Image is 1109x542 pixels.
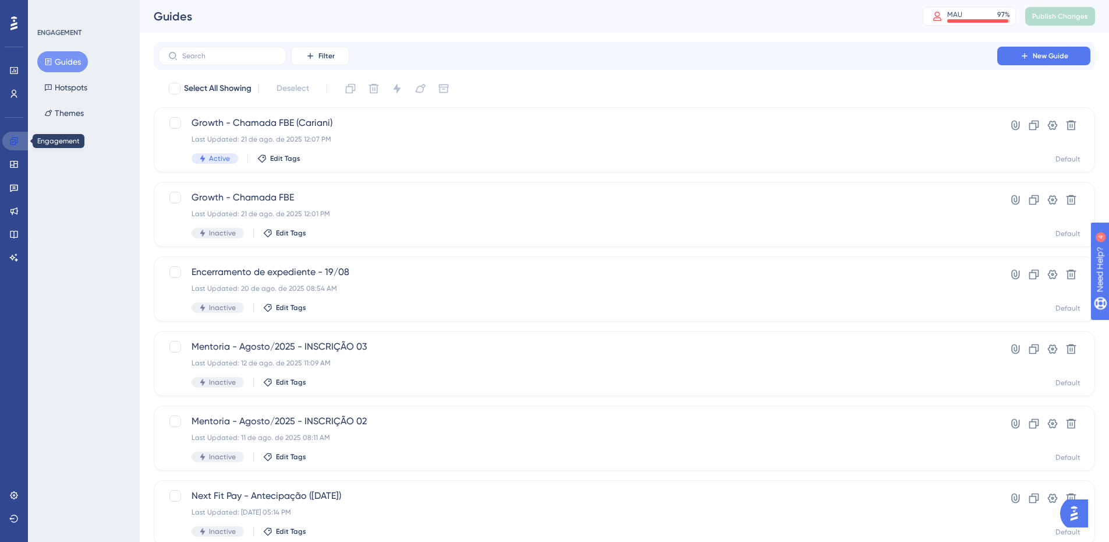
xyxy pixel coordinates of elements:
[192,489,964,503] span: Next Fit Pay - Antecipação ([DATE])
[209,527,236,536] span: Inactive
[1032,12,1088,21] span: Publish Changes
[270,154,300,163] span: Edit Tags
[192,358,964,368] div: Last Updated: 12 de ago. de 2025 11:09 AM
[318,51,335,61] span: Filter
[263,452,306,462] button: Edit Tags
[192,209,964,219] div: Last Updated: 21 de ago. de 2025 12:01 PM
[192,340,964,354] span: Mentoria - Agosto/2025 - INSCRIÇÃO 03
[192,116,964,130] span: Growth - Chamada FBE (Cariani)
[276,452,306,462] span: Edit Tags
[1055,154,1080,164] div: Default
[209,154,230,163] span: Active
[1055,229,1080,238] div: Default
[277,82,309,96] span: Deselect
[997,10,1010,19] div: 97 %
[37,51,88,72] button: Guides
[257,154,300,163] button: Edit Tags
[192,265,964,279] span: Encerramento de expediente - 19/08
[192,433,964,442] div: Last Updated: 11 de ago. de 2025 08:11 AM
[209,303,236,312] span: Inactive
[266,78,320,99] button: Deselect
[81,6,84,15] div: 4
[276,228,306,238] span: Edit Tags
[947,10,962,19] div: MAU
[1055,378,1080,388] div: Default
[276,527,306,536] span: Edit Tags
[263,527,306,536] button: Edit Tags
[263,378,306,387] button: Edit Tags
[997,47,1090,65] button: New Guide
[27,3,73,17] span: Need Help?
[37,28,82,37] div: ENGAGEMENT
[1055,304,1080,313] div: Default
[276,378,306,387] span: Edit Tags
[192,414,964,428] span: Mentoria - Agosto/2025 - INSCRIÇÃO 02
[37,77,94,98] button: Hotspots
[1060,496,1095,531] iframe: UserGuiding AI Assistant Launcher
[192,135,964,144] div: Last Updated: 21 de ago. de 2025 12:07 PM
[276,303,306,312] span: Edit Tags
[1055,453,1080,462] div: Default
[209,452,236,462] span: Inactive
[192,284,964,293] div: Last Updated: 20 de ago. de 2025 08:54 AM
[263,228,306,238] button: Edit Tags
[192,508,964,517] div: Last Updated: [DATE] 05:14 PM
[184,82,251,96] span: Select All Showing
[1055,527,1080,537] div: Default
[209,228,236,238] span: Inactive
[37,103,91,124] button: Themes
[192,191,964,205] span: Growth - Chamada FBE
[154,8,894,24] div: Guides
[1033,51,1068,61] span: New Guide
[291,47,349,65] button: Filter
[1025,7,1095,26] button: Publish Changes
[182,52,277,60] input: Search
[209,378,236,387] span: Inactive
[263,303,306,312] button: Edit Tags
